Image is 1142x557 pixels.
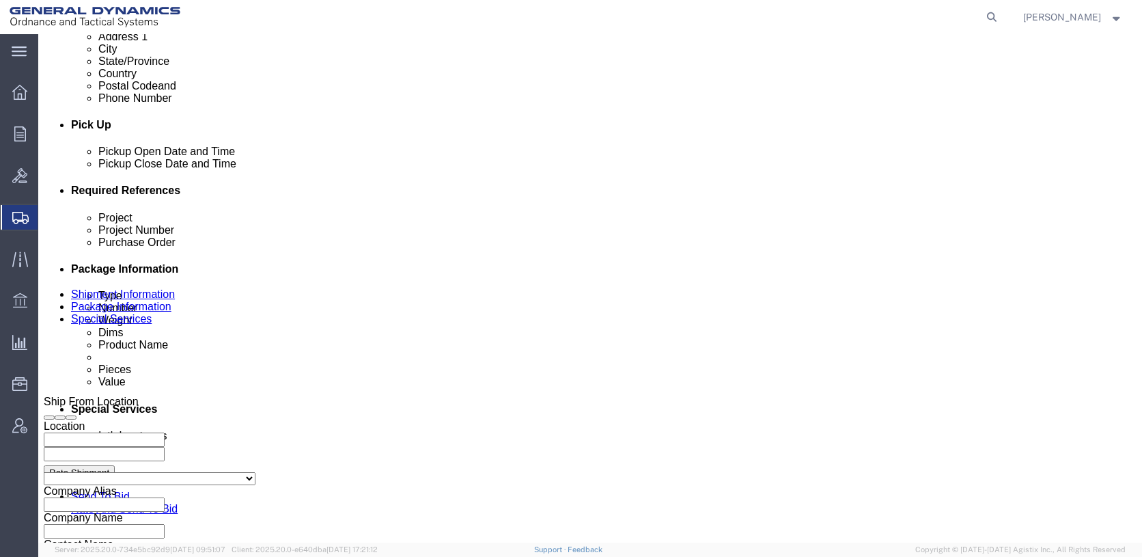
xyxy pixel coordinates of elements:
[1022,9,1124,25] button: [PERSON_NAME]
[1023,10,1101,25] span: Aaron Craig
[10,7,180,27] img: logo
[232,545,378,554] span: Client: 2025.20.0-e640dba
[38,34,1142,543] iframe: FS Legacy Container
[534,545,568,554] a: Support
[170,545,225,554] span: [DATE] 09:51:07
[568,545,602,554] a: Feedback
[915,544,1126,556] span: Copyright © [DATE]-[DATE] Agistix Inc., All Rights Reserved
[55,545,225,554] span: Server: 2025.20.0-734e5bc92d9
[326,545,378,554] span: [DATE] 17:21:12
